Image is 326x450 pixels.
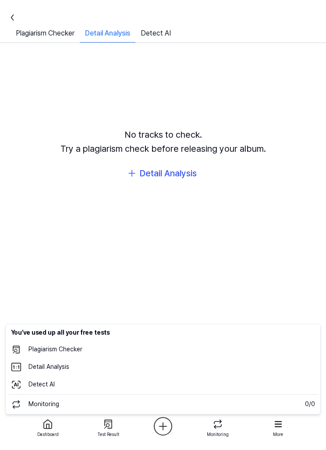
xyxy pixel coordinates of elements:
div: Detail Analysis [7,359,319,375]
div: Plagiarism Checker [7,342,319,357]
div: Monitoring [11,399,59,410]
div: Detect AI [7,377,319,393]
div: 0 / 0 [305,400,315,409]
span: You’ve used up all your free tests [11,329,110,337]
